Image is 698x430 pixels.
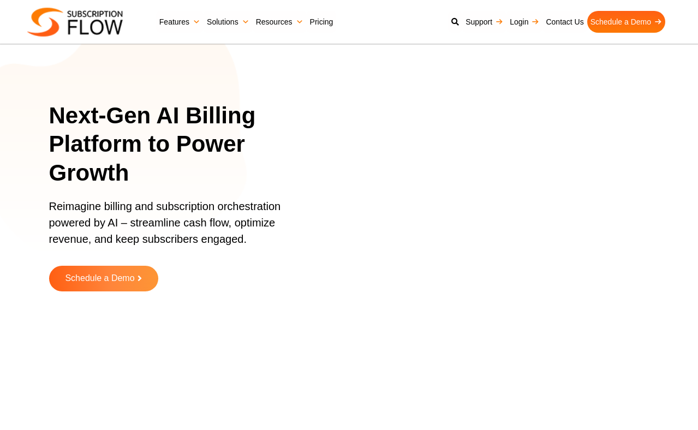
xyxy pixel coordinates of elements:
[49,198,307,258] p: Reimagine billing and subscription orchestration powered by AI – streamline cash flow, optimize r...
[253,11,307,33] a: Resources
[462,11,506,33] a: Support
[156,11,204,33] a: Features
[307,11,337,33] a: Pricing
[506,11,542,33] a: Login
[587,11,665,33] a: Schedule a Demo
[65,274,134,283] span: Schedule a Demo
[542,11,587,33] a: Contact Us
[49,266,158,291] a: Schedule a Demo
[27,8,123,37] img: Subscriptionflow
[204,11,253,33] a: Solutions
[49,101,321,188] h1: Next-Gen AI Billing Platform to Power Growth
